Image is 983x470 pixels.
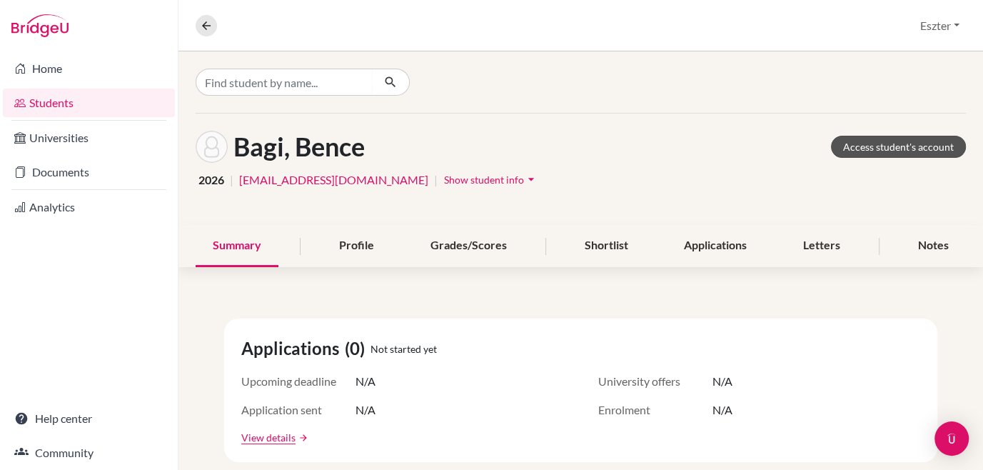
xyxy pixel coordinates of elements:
[3,439,175,467] a: Community
[196,69,373,96] input: Find student by name...
[934,421,969,456] div: Open Intercom Messenger
[568,225,645,267] div: Shortlist
[241,401,356,419] span: Application sent
[524,172,538,186] i: arrow_drop_down
[712,373,732,390] span: N/A
[322,225,391,267] div: Profile
[3,54,175,83] a: Home
[3,193,175,221] a: Analytics
[356,401,375,419] span: N/A
[914,12,966,39] button: Eszter
[413,225,524,267] div: Grades/Scores
[786,225,857,267] div: Letters
[196,225,278,267] div: Summary
[196,131,228,163] img: Bence Bagi's avatar
[3,89,175,117] a: Students
[241,373,356,390] span: Upcoming deadline
[345,336,370,361] span: (0)
[230,171,233,189] span: |
[3,124,175,152] a: Universities
[712,401,732,419] span: N/A
[434,171,438,189] span: |
[3,158,175,186] a: Documents
[233,131,365,162] h1: Bagi, Bence
[370,341,437,356] span: Not started yet
[198,171,224,189] span: 2026
[831,136,966,158] a: Access student's account
[443,169,539,191] button: Show student infoarrow_drop_down
[296,433,308,443] a: arrow_forward
[356,373,375,390] span: N/A
[241,430,296,445] a: View details
[444,174,524,186] span: Show student info
[3,404,175,433] a: Help center
[901,225,966,267] div: Notes
[241,336,345,361] span: Applications
[598,373,712,390] span: University offers
[598,401,712,419] span: Enrolment
[667,225,764,267] div: Applications
[239,171,428,189] a: [EMAIL_ADDRESS][DOMAIN_NAME]
[11,14,69,37] img: Bridge-U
